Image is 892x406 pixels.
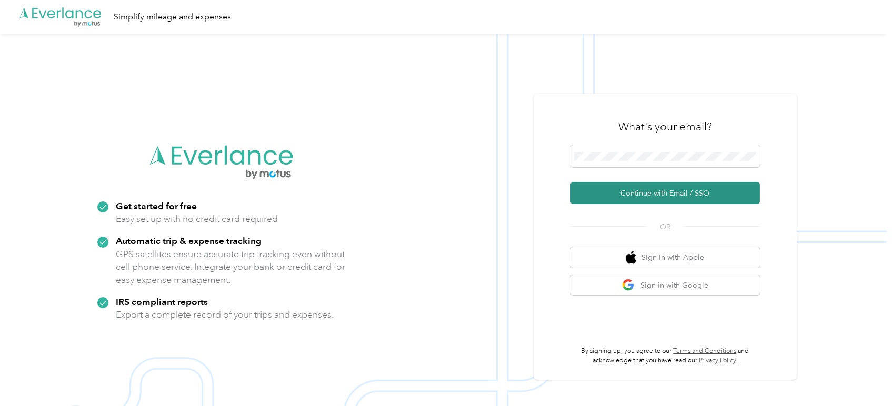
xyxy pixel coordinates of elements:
img: apple logo [626,251,636,264]
div: Simplify mileage and expenses [114,11,231,24]
p: Export a complete record of your trips and expenses. [116,308,334,321]
button: apple logoSign in with Apple [570,247,760,268]
span: OR [647,221,684,232]
img: google logo [622,279,635,292]
button: google logoSign in with Google [570,275,760,296]
strong: IRS compliant reports [116,296,208,307]
p: GPS satellites ensure accurate trip tracking even without cell phone service. Integrate your bank... [116,248,346,287]
p: By signing up, you agree to our and acknowledge that you have read our . [570,347,760,365]
a: Privacy Policy [699,357,736,364]
strong: Automatic trip & expense tracking [116,235,262,246]
strong: Get started for free [116,200,197,211]
p: Easy set up with no credit card required [116,212,278,226]
a: Terms and Conditions [673,347,736,355]
button: Continue with Email / SSO [570,182,760,204]
h3: What's your email? [618,119,712,134]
